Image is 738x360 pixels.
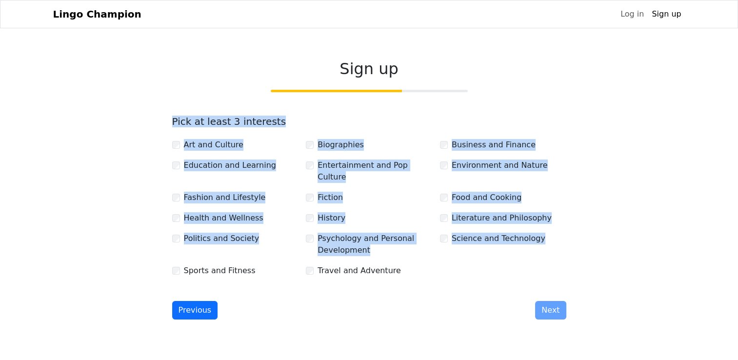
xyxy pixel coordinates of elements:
[617,4,648,24] a: Log in
[318,139,364,151] label: Biographies
[184,192,266,203] label: Fashion and Lifestyle
[318,233,432,256] label: Psychology and Personal Development
[452,139,536,151] label: Business and Finance
[53,4,141,24] a: Lingo Champion
[452,233,545,244] label: Science and Technology
[452,192,521,203] label: Food and Cooking
[318,160,432,183] label: Entertainment and Pop Culture
[172,301,218,320] button: Previous
[648,4,685,24] a: Sign up
[452,212,552,224] label: Literature and Philosophy
[184,212,263,224] label: Health and Wellness
[318,212,345,224] label: History
[318,265,401,277] label: Travel and Adventure
[184,233,259,244] label: Politics and Society
[184,265,256,277] label: Sports and Fitness
[452,160,548,171] label: Environment and Nature
[172,116,286,127] label: Pick at least 3 interests
[184,139,243,151] label: Art and Culture
[184,160,276,171] label: Education and Learning
[318,192,343,203] label: Fiction
[172,60,566,78] h2: Sign up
